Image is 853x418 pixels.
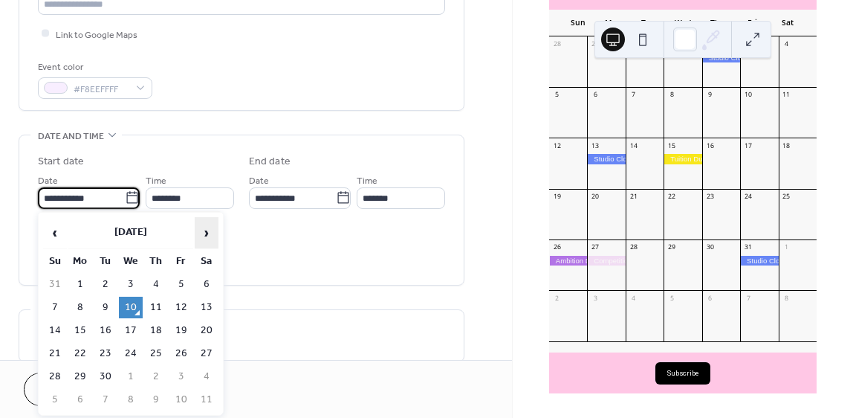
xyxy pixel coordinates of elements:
div: 1 [782,243,791,252]
div: Event color [38,60,149,75]
td: 19 [169,320,193,341]
div: 6 [705,294,714,303]
div: Mon [596,10,631,36]
td: 16 [94,320,117,341]
span: Date and time [38,129,104,144]
th: We [119,251,143,272]
td: 25 [144,343,168,364]
span: ‹ [44,218,66,248]
th: [DATE] [68,217,193,249]
button: Cancel [24,373,115,406]
td: 6 [195,274,218,295]
td: 6 [68,389,92,411]
div: 3 [591,294,600,303]
div: 10 [744,91,753,100]
div: 15 [667,141,676,150]
td: 11 [144,297,168,318]
td: 20 [195,320,218,341]
td: 4 [195,366,218,388]
div: 12 [553,141,562,150]
td: 8 [119,389,143,411]
div: 2 [553,294,562,303]
div: Studio Closed - Indigenous Day [587,154,625,164]
span: Date [249,173,269,188]
div: Wed [665,10,700,36]
div: 29 [667,243,676,252]
th: Th [144,251,168,272]
td: 10 [169,389,193,411]
td: 29 [68,366,92,388]
div: Competition Hip Hop Fees are Due [587,256,625,266]
td: 5 [43,389,67,411]
td: 30 [94,366,117,388]
div: 20 [591,192,600,201]
div: 19 [553,192,562,201]
td: 14 [43,320,67,341]
div: 26 [553,243,562,252]
td: 1 [119,366,143,388]
div: 23 [705,192,714,201]
td: 1 [68,274,92,295]
td: 13 [195,297,218,318]
div: 7 [744,294,753,303]
div: 31 [744,243,753,252]
td: 12 [169,297,193,318]
div: 5 [667,294,676,303]
span: Time [357,173,377,188]
div: 28 [629,243,638,252]
span: Date [38,173,58,188]
td: 18 [144,320,168,341]
div: Thu [700,10,735,36]
div: Tuition Due [664,154,701,164]
div: Sun [561,10,596,36]
span: #F8EEFFFF [74,81,129,97]
div: Fri [735,10,770,36]
th: Tu [94,251,117,272]
td: 15 [68,320,92,341]
th: Su [43,251,67,272]
td: 22 [68,343,92,364]
div: 9 [705,91,714,100]
div: 8 [667,91,676,100]
div: 16 [705,141,714,150]
td: 28 [43,366,67,388]
span: › [195,218,218,248]
td: 11 [195,389,218,411]
div: End date [249,154,291,170]
td: 31 [43,274,67,295]
td: 3 [119,274,143,295]
td: 21 [43,343,67,364]
div: Tue [631,10,666,36]
td: 5 [169,274,193,295]
div: 11 [782,91,791,100]
div: Sat [770,10,805,36]
td: 26 [169,343,193,364]
td: 2 [144,366,168,388]
div: 5 [553,91,562,100]
div: 25 [782,192,791,201]
div: 4 [782,40,791,49]
div: 17 [744,141,753,150]
td: 7 [43,297,67,318]
div: 27 [591,243,600,252]
th: Fr [169,251,193,272]
div: 8 [782,294,791,303]
div: 7 [629,91,638,100]
th: Mo [68,251,92,272]
div: 28 [553,40,562,49]
div: 14 [629,141,638,150]
div: 29 [591,40,600,49]
div: 4 [629,294,638,303]
div: 18 [782,141,791,150]
div: Ambition Dance Convention [549,256,587,266]
td: 24 [119,343,143,364]
th: Sa [195,251,218,272]
div: 21 [629,192,638,201]
div: 22 [667,192,676,201]
div: Studio Closed - Halloween [740,256,778,266]
td: 27 [195,343,218,364]
div: 6 [591,91,600,100]
div: Start date [38,154,84,170]
td: 23 [94,343,117,364]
